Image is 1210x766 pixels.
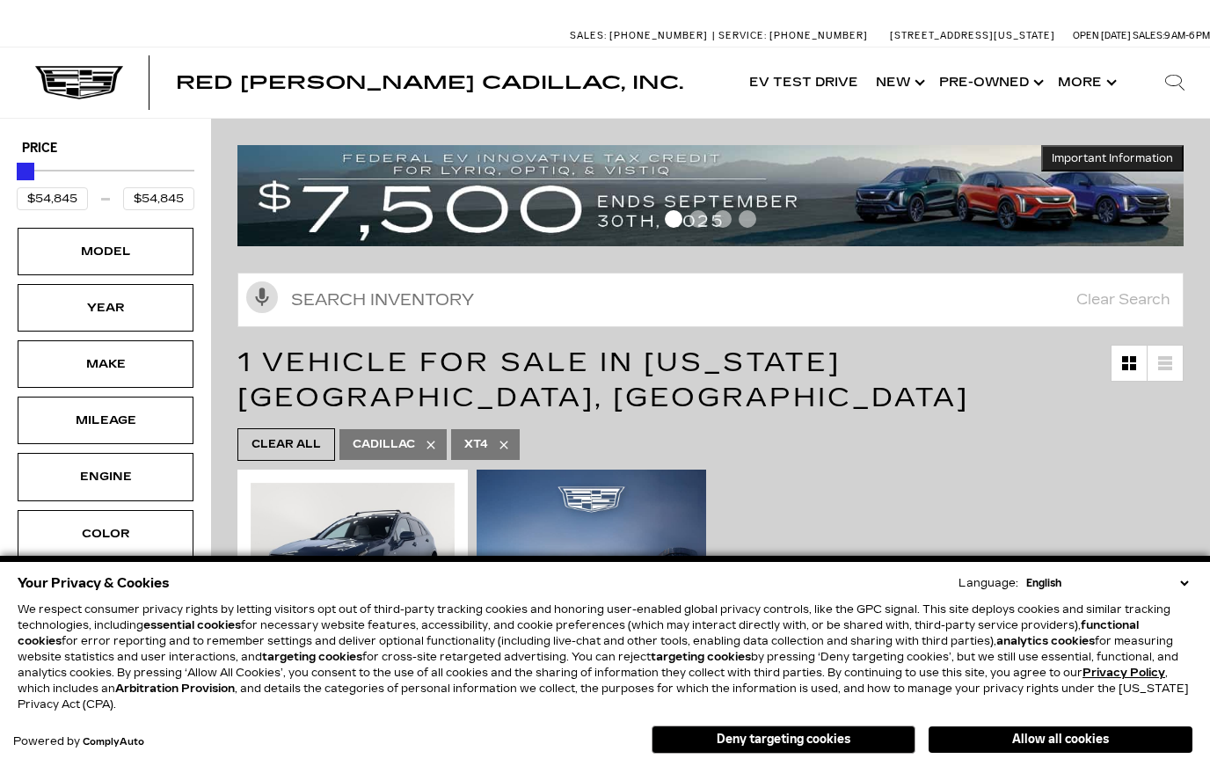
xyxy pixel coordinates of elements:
[237,347,969,413] span: 1 Vehicle for Sale in [US_STATE][GEOGRAPHIC_DATA], [GEOGRAPHIC_DATA]
[1052,151,1173,165] span: Important Information
[1041,145,1184,171] button: Important Information
[890,30,1055,41] a: [STREET_ADDRESS][US_STATE]
[18,510,193,558] div: ColorColor
[176,72,683,93] span: Red [PERSON_NAME] Cadillac, Inc.
[17,187,88,210] input: Minimum
[712,31,872,40] a: Service: [PHONE_NUMBER]
[353,434,415,456] span: Cadillac
[714,210,732,228] span: Go to slide 3
[62,298,149,317] div: Year
[689,210,707,228] span: Go to slide 2
[115,682,235,695] strong: Arbitration Provision
[718,30,767,41] span: Service:
[1082,667,1165,679] a: Privacy Policy
[17,157,194,210] div: Price
[18,571,170,595] span: Your Privacy & Cookies
[1022,575,1192,591] select: Language Select
[18,602,1192,712] p: We respect consumer privacy rights by letting visitors opt out of third-party tracking cookies an...
[739,210,756,228] span: Go to slide 4
[1164,30,1210,41] span: 9 AM-6 PM
[83,737,144,748] a: ComplyAuto
[35,66,123,99] img: Cadillac Dark Logo with Cadillac White Text
[665,210,682,228] span: Go to slide 1
[18,453,193,500] div: EngineEngine
[930,47,1049,118] a: Pre-Owned
[237,273,1184,327] input: Search Inventory
[867,47,930,118] a: New
[609,30,708,41] span: [PHONE_NUMBER]
[143,619,241,631] strong: essential cookies
[17,163,34,180] div: Maximum Price
[1049,47,1122,118] button: More
[62,524,149,543] div: Color
[251,483,455,636] img: 2024 Cadillac XT4 Sport
[246,281,278,313] svg: Click to toggle on voice search
[740,47,867,118] a: EV Test Drive
[959,578,1018,588] div: Language:
[62,411,149,430] div: Mileage
[251,434,321,456] span: Clear All
[237,145,1184,246] img: vrp-tax-ending-august-version
[62,354,149,374] div: Make
[123,187,194,210] input: Maximum
[176,74,683,91] a: Red [PERSON_NAME] Cadillac, Inc.
[1133,30,1164,41] span: Sales:
[570,31,712,40] a: Sales: [PHONE_NUMBER]
[651,651,751,663] strong: targeting cookies
[769,30,868,41] span: [PHONE_NUMBER]
[652,726,915,754] button: Deny targeting cookies
[13,736,144,748] div: Powered by
[996,635,1095,647] strong: analytics cookies
[929,726,1192,753] button: Allow all cookies
[18,284,193,332] div: YearYear
[570,30,607,41] span: Sales:
[22,141,189,157] h5: Price
[18,228,193,275] div: ModelModel
[62,467,149,486] div: Engine
[464,434,488,456] span: XT4
[18,340,193,388] div: MakeMake
[1073,30,1131,41] span: Open [DATE]
[262,651,362,663] strong: targeting cookies
[62,242,149,261] div: Model
[18,397,193,444] div: MileageMileage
